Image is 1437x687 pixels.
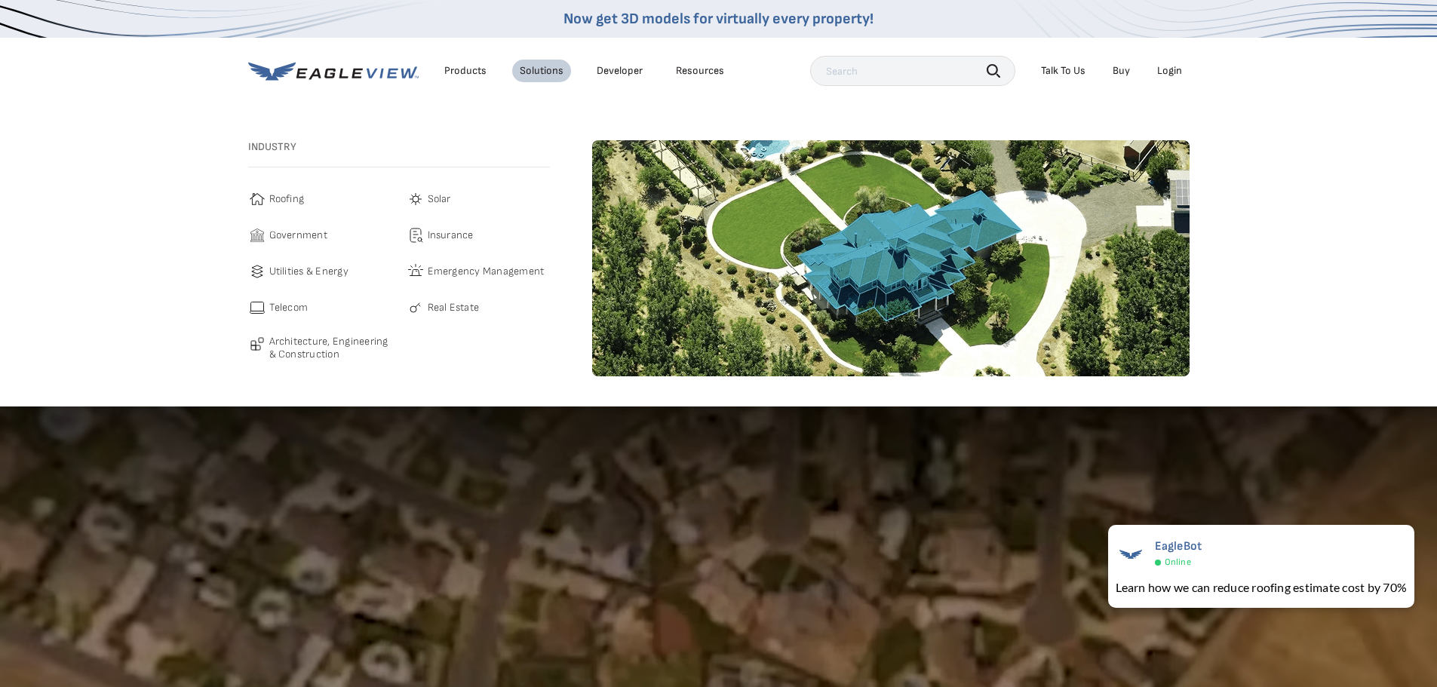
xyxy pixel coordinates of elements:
[248,226,266,244] img: government-icon.svg
[248,140,550,154] h3: Industry
[248,262,266,281] img: utilities-icon.svg
[407,262,550,281] a: Emergency Management
[407,226,425,244] img: insurance-icon.svg
[428,190,451,208] span: Solar
[248,190,391,208] a: Roofing
[407,226,550,244] a: Insurance
[407,190,550,208] a: Solar
[248,299,391,317] a: Telecom
[269,190,305,208] span: Roofing
[248,335,391,361] a: Architecture, Engineering & Construction
[428,299,480,317] span: Real Estate
[1113,64,1130,78] a: Buy
[1116,539,1146,569] img: EagleBot
[592,140,1190,376] img: roofing-image-1.webp
[407,299,550,317] a: Real Estate
[269,335,391,361] span: Architecture, Engineering & Construction
[407,262,425,281] img: emergency-icon.svg
[1157,64,1182,78] div: Login
[269,299,309,317] span: Telecom
[248,190,266,208] img: roofing-icon.svg
[520,64,563,78] div: Solutions
[563,10,874,28] a: Now get 3D models for virtually every property!
[676,64,724,78] div: Resources
[248,262,391,281] a: Utilities & Energy
[248,226,391,244] a: Government
[407,190,425,208] img: solar-icon.svg
[269,262,349,281] span: Utilities & Energy
[248,335,266,353] img: architecture-icon.svg
[597,64,643,78] a: Developer
[1041,64,1085,78] div: Talk To Us
[269,226,327,244] span: Government
[1155,539,1202,554] span: EagleBot
[428,262,545,281] span: Emergency Management
[248,299,266,317] img: telecom-icon.svg
[407,299,425,317] img: real-estate-icon.svg
[810,56,1015,86] input: Search
[1116,578,1407,597] div: Learn how we can reduce roofing estimate cost by 70%
[1165,557,1191,568] span: Online
[428,226,474,244] span: Insurance
[444,64,487,78] div: Products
